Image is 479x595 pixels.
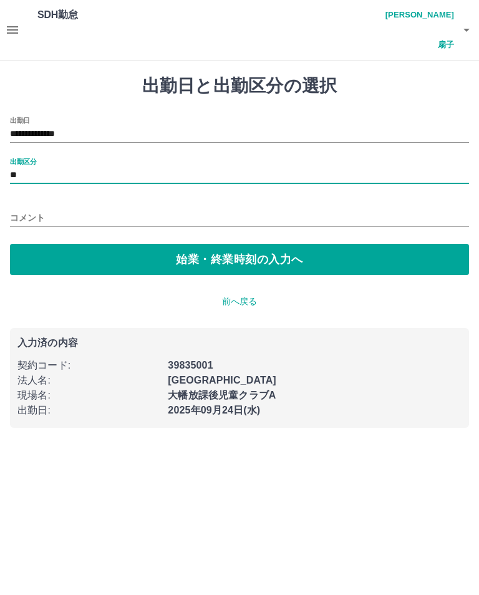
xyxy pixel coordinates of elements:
[10,244,469,275] button: 始業・終業時刻の入力へ
[17,373,160,388] p: 法人名 :
[168,390,276,400] b: 大幡放課後児童クラブA
[17,358,160,373] p: 契約コード :
[17,388,160,403] p: 現場名 :
[10,115,30,125] label: 出勤日
[10,75,469,97] h1: 出勤日と出勤区分の選択
[10,157,36,166] label: 出勤区分
[168,405,260,415] b: 2025年09月24日(水)
[168,375,276,385] b: [GEOGRAPHIC_DATA]
[17,338,462,348] p: 入力済の内容
[17,403,160,418] p: 出勤日 :
[168,360,213,370] b: 39835001
[10,295,469,308] p: 前へ戻る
